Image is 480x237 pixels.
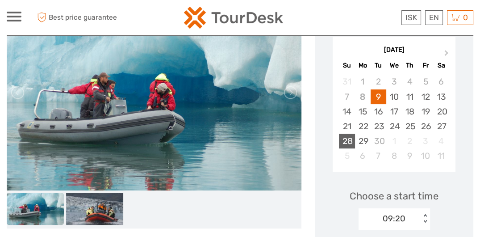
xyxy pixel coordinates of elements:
[355,104,371,119] div: Choose Monday, September 15th, 2025
[417,104,433,119] div: Choose Friday, September 19th, 2025
[386,104,402,119] div: Choose Wednesday, September 17th, 2025
[402,104,417,119] div: Choose Thursday, September 18th, 2025
[386,74,402,89] div: Not available Wednesday, September 3rd, 2025
[417,59,433,72] div: Fr
[402,74,417,89] div: Not available Thursday, September 4th, 2025
[339,104,355,119] div: Choose Sunday, September 14th, 2025
[433,74,449,89] div: Not available Saturday, September 6th, 2025
[103,14,113,25] button: Open LiveChat chat widget
[433,134,449,148] div: Not available Saturday, October 4th, 2025
[35,10,123,25] span: Best price guarantee
[371,119,386,134] div: Choose Tuesday, September 23rd, 2025
[386,148,402,163] div: Choose Wednesday, October 8th, 2025
[417,134,433,148] div: Not available Friday, October 3rd, 2025
[386,134,402,148] div: Not available Wednesday, October 1st, 2025
[339,89,355,104] div: Not available Sunday, September 7th, 2025
[386,119,402,134] div: Choose Wednesday, September 24th, 2025
[402,59,417,72] div: Th
[355,59,371,72] div: Mo
[339,74,355,89] div: Not available Sunday, August 31st, 2025
[371,89,386,104] div: Choose Tuesday, September 9th, 2025
[66,193,123,225] img: 22583a90ae0f43bc9950ba1d03e894c2_slider_thumbnail.jpeg
[7,193,64,225] img: 739e5174ab984a939e9b1c5e546fb42d_slider_thumbnail.jpg
[355,148,371,163] div: Choose Monday, October 6th, 2025
[371,134,386,148] div: Not available Tuesday, September 30th, 2025
[421,214,429,224] div: < >
[433,59,449,72] div: Sa
[386,59,402,72] div: We
[350,189,438,203] span: Choose a start time
[417,74,433,89] div: Not available Friday, September 5th, 2025
[402,89,417,104] div: Choose Thursday, September 11th, 2025
[371,74,386,89] div: Not available Tuesday, September 2nd, 2025
[355,74,371,89] div: Not available Monday, September 1st, 2025
[440,48,455,62] button: Next Month
[462,13,469,22] span: 0
[333,46,455,55] div: [DATE]
[433,148,449,163] div: Choose Saturday, October 11th, 2025
[335,74,452,163] div: month 2025-09
[339,148,355,163] div: Not available Sunday, October 5th, 2025
[355,119,371,134] div: Choose Monday, September 22nd, 2025
[339,134,355,148] div: Choose Sunday, September 28th, 2025
[417,89,433,104] div: Choose Friday, September 12th, 2025
[339,119,355,134] div: Choose Sunday, September 21st, 2025
[355,89,371,104] div: Not available Monday, September 8th, 2025
[371,59,386,72] div: Tu
[402,134,417,148] div: Not available Thursday, October 2nd, 2025
[417,119,433,134] div: Choose Friday, September 26th, 2025
[339,59,355,72] div: Su
[355,134,371,148] div: Choose Monday, September 29th, 2025
[417,148,433,163] div: Choose Friday, October 10th, 2025
[402,119,417,134] div: Choose Thursday, September 25th, 2025
[386,89,402,104] div: Choose Wednesday, September 10th, 2025
[402,148,417,163] div: Choose Thursday, October 9th, 2025
[433,104,449,119] div: Choose Saturday, September 20th, 2025
[13,16,101,23] p: We're away right now. Please check back later!
[184,7,283,29] img: 120-15d4194f-c635-41b9-a512-a3cb382bfb57_logo_small.png
[433,119,449,134] div: Choose Saturday, September 27th, 2025
[383,213,405,224] div: 09:20
[425,10,443,25] div: EN
[371,104,386,119] div: Choose Tuesday, September 16th, 2025
[405,13,417,22] span: ISK
[433,89,449,104] div: Choose Saturday, September 13th, 2025
[371,148,386,163] div: Choose Tuesday, October 7th, 2025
